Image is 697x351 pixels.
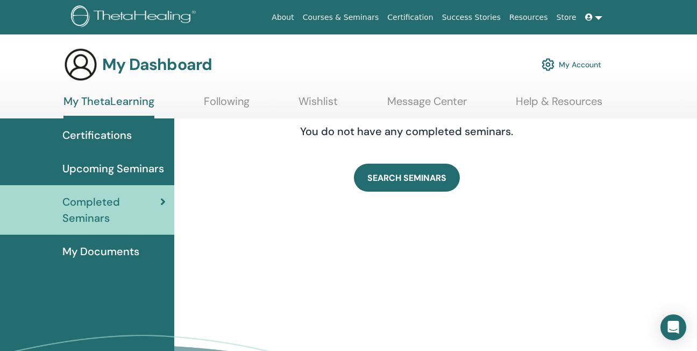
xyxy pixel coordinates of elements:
[552,8,581,27] a: Store
[542,55,554,74] img: cog.svg
[63,47,98,82] img: generic-user-icon.jpg
[438,8,505,27] a: Success Stories
[542,53,601,76] a: My Account
[298,8,383,27] a: Courses & Seminars
[62,194,160,226] span: Completed Seminars
[367,172,446,184] span: SEARCH SEMINARS
[383,8,437,27] a: Certification
[298,95,338,116] a: Wishlist
[660,314,686,340] div: Open Intercom Messenger
[267,8,298,27] a: About
[63,95,154,118] a: My ThetaLearning
[387,95,467,116] a: Message Center
[354,164,460,192] a: SEARCH SEMINARS
[71,5,200,30] img: logo.png
[62,160,164,177] span: Upcoming Seminars
[516,95,602,116] a: Help & Resources
[204,95,250,116] a: Following
[62,243,139,259] span: My Documents
[62,127,132,143] span: Certifications
[237,125,576,138] h4: You do not have any completed seminars.
[102,55,212,74] h3: My Dashboard
[505,8,552,27] a: Resources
